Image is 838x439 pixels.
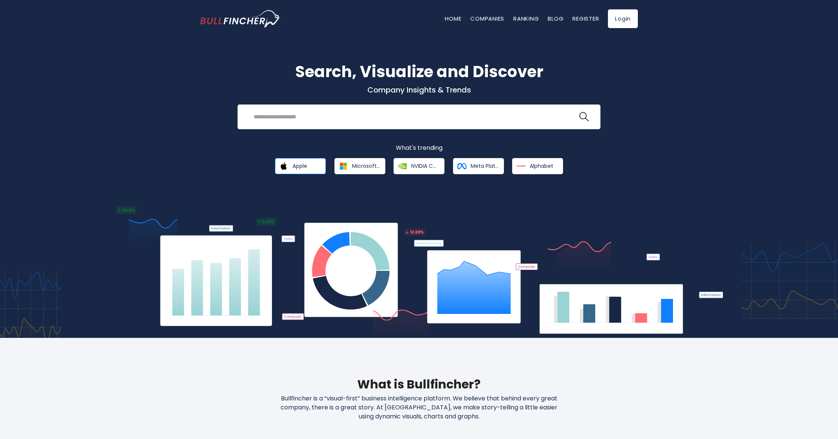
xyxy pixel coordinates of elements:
a: Ranking [513,15,539,22]
img: search icon [579,112,589,122]
span: Alphabet [530,163,553,169]
p: What's trending [200,144,638,152]
span: NVIDIA Corporation [411,163,439,169]
a: Microsoft Corporation [334,158,385,174]
a: Meta Platforms [453,158,504,174]
span: Meta Platforms [471,163,499,169]
a: NVIDIA Corporation [394,158,444,174]
span: Microsoft Corporation [352,163,380,169]
img: bullfincher logo [200,10,281,27]
span: Apple [293,163,307,169]
a: Register [572,15,599,22]
p: Company Insights & Trends [200,85,638,95]
h1: Search, Visualize and Discover [200,60,638,84]
a: Companies [470,15,504,22]
a: Alphabet [512,158,563,174]
p: Bullfincher is a “visual-first” business intelligence platform. We believe that behind every grea... [259,394,579,421]
h2: What is Bullfincher? [200,375,638,393]
a: Apple [275,158,326,174]
a: Home [445,15,461,22]
a: Go to homepage [200,10,281,27]
a: Blog [548,15,563,22]
a: Login [608,9,638,28]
